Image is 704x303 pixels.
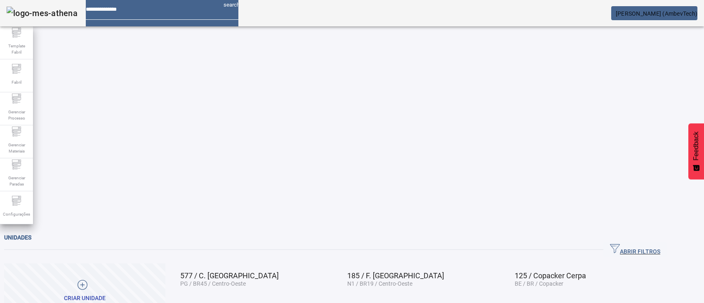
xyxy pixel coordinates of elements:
span: Gerenciar Materiais [4,139,29,157]
span: 577 / C. [GEOGRAPHIC_DATA] [180,271,279,280]
img: logo-mes-athena [7,7,78,20]
span: PG / BR45 / Centro-Oeste [180,280,246,287]
span: Unidades [4,234,31,241]
span: [PERSON_NAME] (AmbevTech) [616,10,697,17]
span: ABRIR FILTROS [610,244,660,256]
button: Feedback - Mostrar pesquisa [688,123,704,179]
span: 185 / F. [GEOGRAPHIC_DATA] [347,271,444,280]
span: BE / BR / Copacker [515,280,563,287]
span: Gerenciar Processo [4,106,29,124]
span: Feedback [692,132,700,160]
button: ABRIR FILTROS [603,242,667,257]
span: Configurações [0,209,33,220]
div: Criar unidade [64,294,106,303]
span: 125 / Copacker Cerpa [515,271,586,280]
span: Fabril [9,77,24,88]
span: Template Fabril [4,40,29,58]
span: Gerenciar Paradas [4,172,29,190]
span: N1 / BR19 / Centro-Oeste [347,280,412,287]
